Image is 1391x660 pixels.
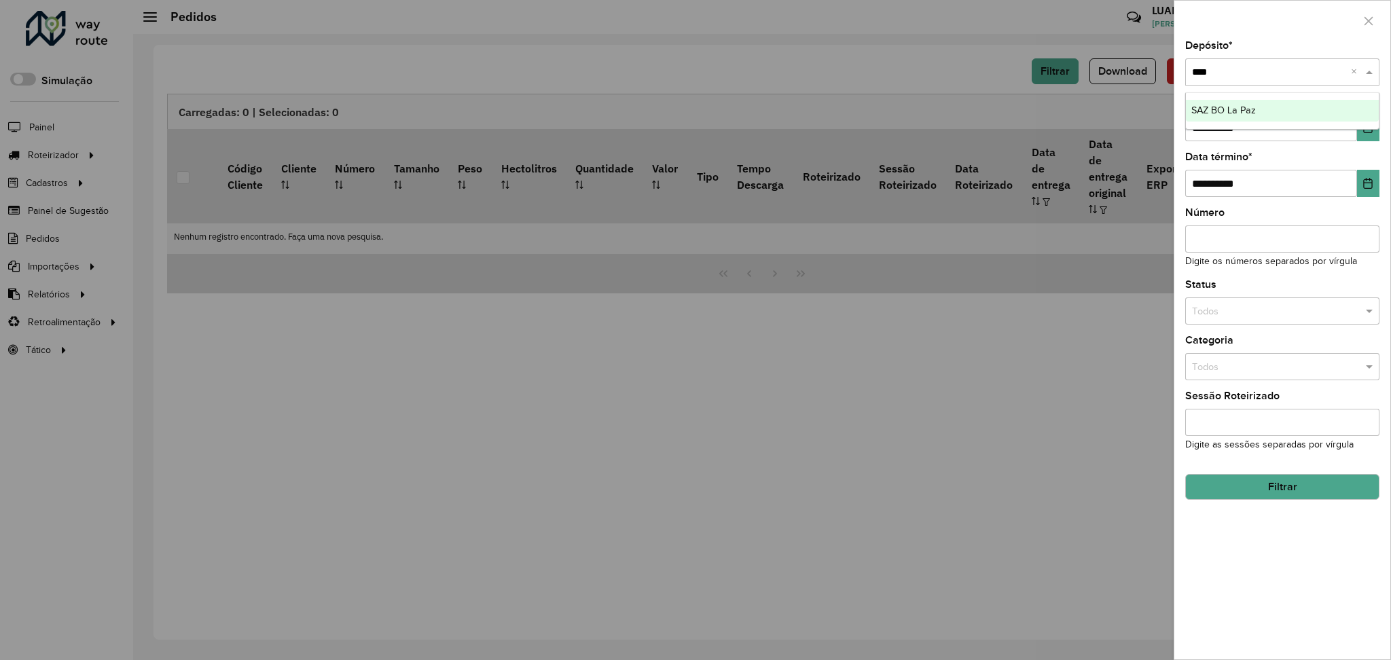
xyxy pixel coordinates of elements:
label: Depósito [1185,37,1233,54]
button: Choose Date [1357,170,1379,197]
label: Data término [1185,149,1252,165]
label: Status [1185,276,1216,293]
label: Sessão Roteirizado [1185,388,1280,404]
span: SAZ BO La Paz [1191,105,1256,115]
label: Número [1185,204,1225,221]
small: Digite os números separados por vírgula [1185,256,1357,266]
span: Clear all [1351,65,1362,80]
small: Digite as sessões separadas por vírgula [1185,439,1354,450]
label: Categoria [1185,332,1233,348]
ng-dropdown-panel: Options list [1185,92,1379,130]
button: Filtrar [1185,474,1379,500]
